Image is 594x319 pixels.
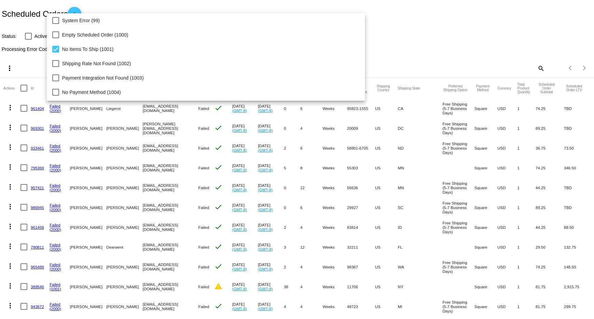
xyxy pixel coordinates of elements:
[62,71,360,85] span: Payment Integration Not Found (1003)
[62,28,360,42] span: Empty Scheduled Order (1000)
[62,56,360,71] span: Shipping Rate Not Found (1002)
[62,85,360,99] span: No Payment Method (1004)
[62,99,360,114] span: Payment Failed (2000)
[62,13,360,28] span: System Error (99)
[62,42,360,56] span: No Items To Ship (1001)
